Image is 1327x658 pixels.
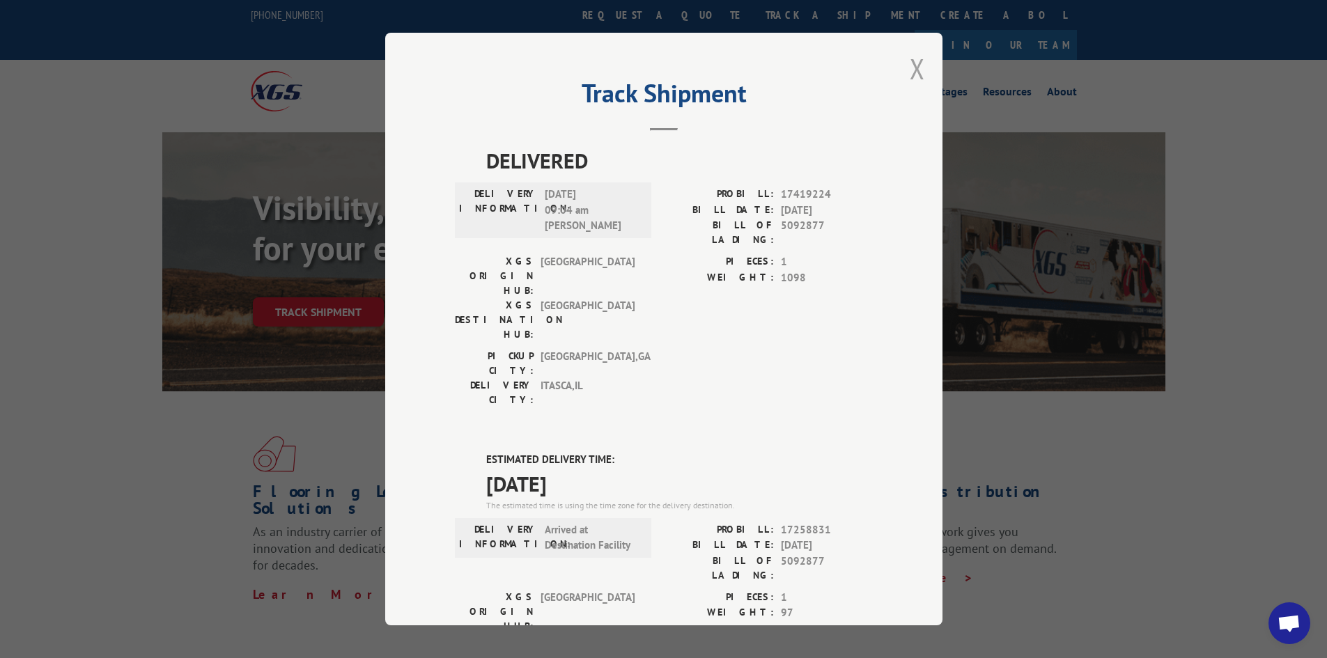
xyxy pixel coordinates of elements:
label: XGS ORIGIN HUB: [455,254,534,298]
span: 5092877 [781,218,873,247]
span: 97 [781,605,873,621]
span: 5092877 [781,554,873,583]
span: 17258831 [781,522,873,538]
label: DELIVERY INFORMATION: [459,522,538,554]
label: XGS DESTINATION HUB: [455,298,534,342]
label: PROBILL: [664,522,774,538]
span: ITASCA , IL [541,378,635,407]
span: [GEOGRAPHIC_DATA] [541,590,635,634]
span: 1 [781,590,873,606]
label: XGS ORIGIN HUB: [455,590,534,634]
span: [GEOGRAPHIC_DATA] [541,298,635,342]
label: WEIGHT: [664,605,774,621]
label: ESTIMATED DELIVERY TIME: [486,452,873,468]
span: [DATE] [781,538,873,554]
button: Close modal [910,50,925,87]
a: Open chat [1268,602,1310,644]
span: [DATE] [486,468,873,499]
span: [GEOGRAPHIC_DATA] , GA [541,349,635,378]
label: BILL DATE: [664,538,774,554]
div: The estimated time is using the time zone for the delivery destination. [486,499,873,512]
span: 17419224 [781,187,873,203]
span: [DATE] 09:04 am [PERSON_NAME] [545,187,639,234]
span: [DATE] [781,203,873,219]
label: PROBILL: [664,187,774,203]
label: PIECES: [664,254,774,270]
label: PICKUP CITY: [455,349,534,378]
label: WEIGHT: [664,270,774,286]
label: BILL OF LADING: [664,554,774,583]
label: BILL OF LADING: [664,218,774,247]
span: [GEOGRAPHIC_DATA] [541,254,635,298]
label: DELIVERY INFORMATION: [459,187,538,234]
label: DELIVERY CITY: [455,378,534,407]
label: PIECES: [664,590,774,606]
h2: Track Shipment [455,84,873,110]
span: DELIVERED [486,145,873,176]
label: BILL DATE: [664,203,774,219]
span: Arrived at Destination Facility [545,522,639,554]
span: 1098 [781,270,873,286]
span: 1 [781,254,873,270]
